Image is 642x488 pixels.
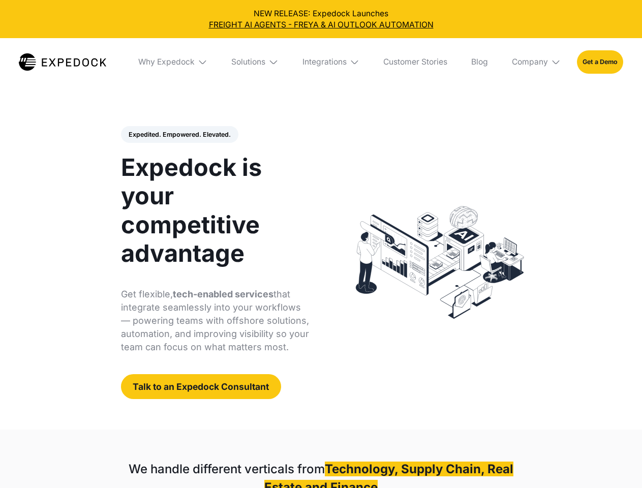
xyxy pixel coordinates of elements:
div: Solutions [231,57,265,67]
a: Get a Demo [577,50,623,73]
div: Integrations [302,57,347,67]
div: NEW RELEASE: Expedock Launches [8,8,634,30]
strong: We handle different verticals from [129,462,325,476]
div: Why Expedock [138,57,195,67]
div: Solutions [224,38,287,86]
p: Get flexible, that integrate seamlessly into your workflows — powering teams with offshore soluti... [121,288,310,354]
strong: tech-enabled services [173,289,273,299]
div: Integrations [294,38,368,86]
a: Customer Stories [375,38,455,86]
div: Company [512,57,548,67]
a: Talk to an Expedock Consultant [121,374,281,399]
a: FREIGHT AI AGENTS - FREYA & AI OUTLOOK AUTOMATION [8,19,634,30]
h1: Expedock is your competitive advantage [121,153,310,267]
div: Company [504,38,569,86]
div: Why Expedock [130,38,216,86]
a: Blog [463,38,496,86]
